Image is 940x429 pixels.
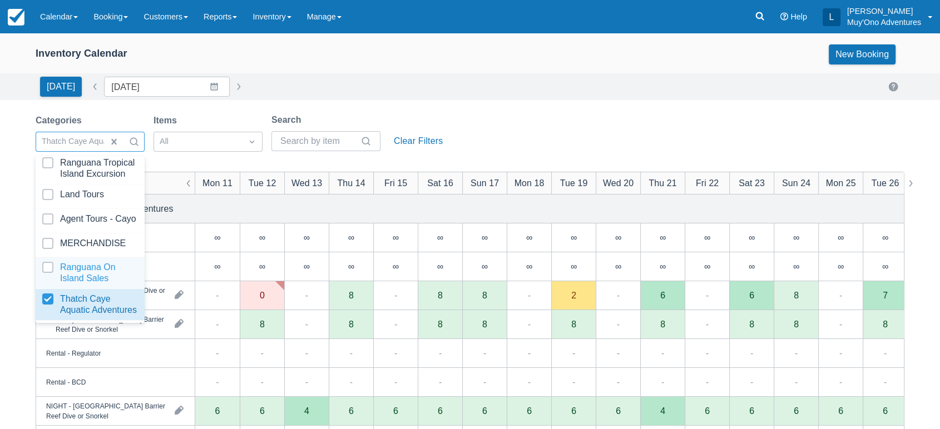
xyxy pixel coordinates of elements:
div: ∞ [462,223,507,252]
div: 6 [571,406,576,415]
div: ∞ [704,262,710,271]
div: ∞ [882,233,888,242]
div: 6 [260,406,265,415]
div: 6 [482,406,487,415]
div: ∞ [195,223,240,252]
div: 6 [393,406,398,415]
div: - [439,346,442,360]
div: ∞ [774,223,818,252]
div: - [305,288,308,302]
div: Tue 12 [249,176,276,189]
div: ∞ [793,233,799,242]
div: ∞ [329,252,373,281]
input: Search by item [280,131,358,151]
div: 7 [883,291,888,300]
div: - [706,288,709,302]
div: - [528,346,531,360]
div: - [216,375,219,388]
div: Tue 19 [560,176,588,189]
div: ∞ [373,223,418,252]
div: - [884,375,887,388]
div: - [884,346,887,360]
div: - [350,375,353,388]
div: 8 [794,291,799,300]
div: ∞ [863,252,907,281]
div: 8 [260,320,265,328]
div: ∞ [259,262,265,271]
div: - [528,317,531,331]
div: 6 [616,406,621,415]
div: Wed 13 [291,176,322,189]
div: 6 [749,406,754,415]
div: 8 [438,320,443,328]
div: - [839,375,842,388]
div: 6 [749,291,754,300]
div: 4 [284,397,329,426]
div: 8 [349,320,354,328]
div: - [350,346,353,360]
div: 6 [596,397,640,426]
div: ∞ [418,223,462,252]
div: ∞ [615,233,621,242]
div: 8 [438,291,443,300]
div: Rental - Regulator [46,348,101,358]
div: ∞ [482,262,488,271]
div: - [572,346,575,360]
div: ∞ [596,223,640,252]
div: 6 [685,397,729,426]
p: Muy'Ono Adventures [847,17,921,28]
div: ∞ [818,223,863,252]
div: ∞ [348,233,354,242]
div: 4 [304,406,309,415]
div: ∞ [240,223,284,252]
div: ∞ [507,223,551,252]
div: - [216,288,219,302]
div: ∞ [437,233,443,242]
div: - [261,346,264,360]
div: 8 [794,320,799,328]
div: ∞ [373,252,418,281]
div: ∞ [660,262,666,271]
div: - [795,375,798,388]
div: - [706,375,709,388]
div: ∞ [329,223,373,252]
img: checkfront-main-nav-mini-logo.png [8,9,24,26]
div: ∞ [462,252,507,281]
div: ∞ [195,252,240,281]
label: Categories [36,114,86,127]
div: - [439,375,442,388]
div: 6 [794,406,799,415]
input: Date [104,77,230,97]
div: - [216,346,219,360]
div: Sun 17 [471,176,499,189]
div: 6 [240,397,284,426]
div: - [216,317,219,331]
div: - [394,375,397,388]
a: New Booking [829,44,896,64]
div: ∞ [863,223,907,252]
button: Clear Filters [389,131,447,151]
div: ∞ [551,223,596,252]
div: - [394,317,397,331]
div: - [706,346,709,360]
div: 2 [571,291,576,300]
div: - [528,375,531,388]
div: Thu 14 [337,176,365,189]
div: Sat 23 [739,176,765,189]
div: ∞ [729,223,774,252]
div: ∞ [348,262,354,271]
div: - [839,346,842,360]
div: - [617,317,620,331]
div: ∞ [259,233,265,242]
div: 6 [215,406,220,415]
div: 4 [660,406,665,415]
span: Dropdown icon [246,136,258,147]
div: Inventory Calendar [36,47,127,60]
div: ∞ [749,262,755,271]
div: Sun 24 [782,176,810,189]
div: - [394,288,397,302]
span: Search [128,136,140,147]
div: Sat 16 [427,176,453,189]
div: 8 [571,320,576,328]
div: ∞ [818,252,863,281]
